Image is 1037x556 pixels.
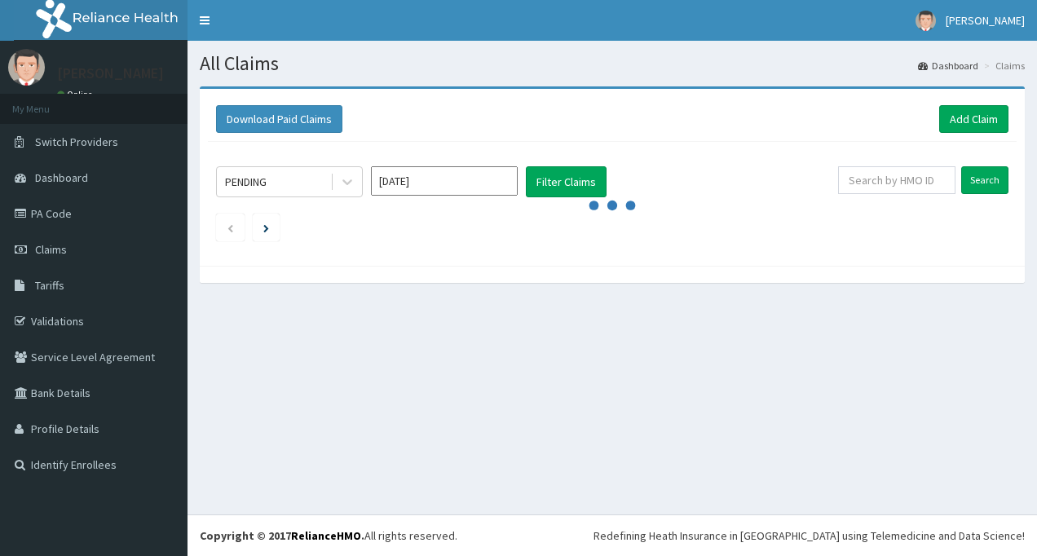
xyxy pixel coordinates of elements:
[918,59,978,73] a: Dashboard
[57,89,96,100] a: Online
[8,49,45,86] img: User Image
[939,105,1008,133] a: Add Claim
[216,105,342,133] button: Download Paid Claims
[980,59,1025,73] li: Claims
[838,166,955,194] input: Search by HMO ID
[526,166,607,197] button: Filter Claims
[371,166,518,196] input: Select Month and Year
[916,11,936,31] img: User Image
[225,174,267,190] div: PENDING
[227,220,234,235] a: Previous page
[594,527,1025,544] div: Redefining Heath Insurance in [GEOGRAPHIC_DATA] using Telemedicine and Data Science!
[961,166,1008,194] input: Search
[35,278,64,293] span: Tariffs
[200,528,364,543] strong: Copyright © 2017 .
[263,220,269,235] a: Next page
[35,242,67,257] span: Claims
[35,135,118,149] span: Switch Providers
[588,181,637,230] svg: audio-loading
[57,66,164,81] p: [PERSON_NAME]
[188,514,1037,556] footer: All rights reserved.
[35,170,88,185] span: Dashboard
[291,528,361,543] a: RelianceHMO
[946,13,1025,28] span: [PERSON_NAME]
[200,53,1025,74] h1: All Claims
